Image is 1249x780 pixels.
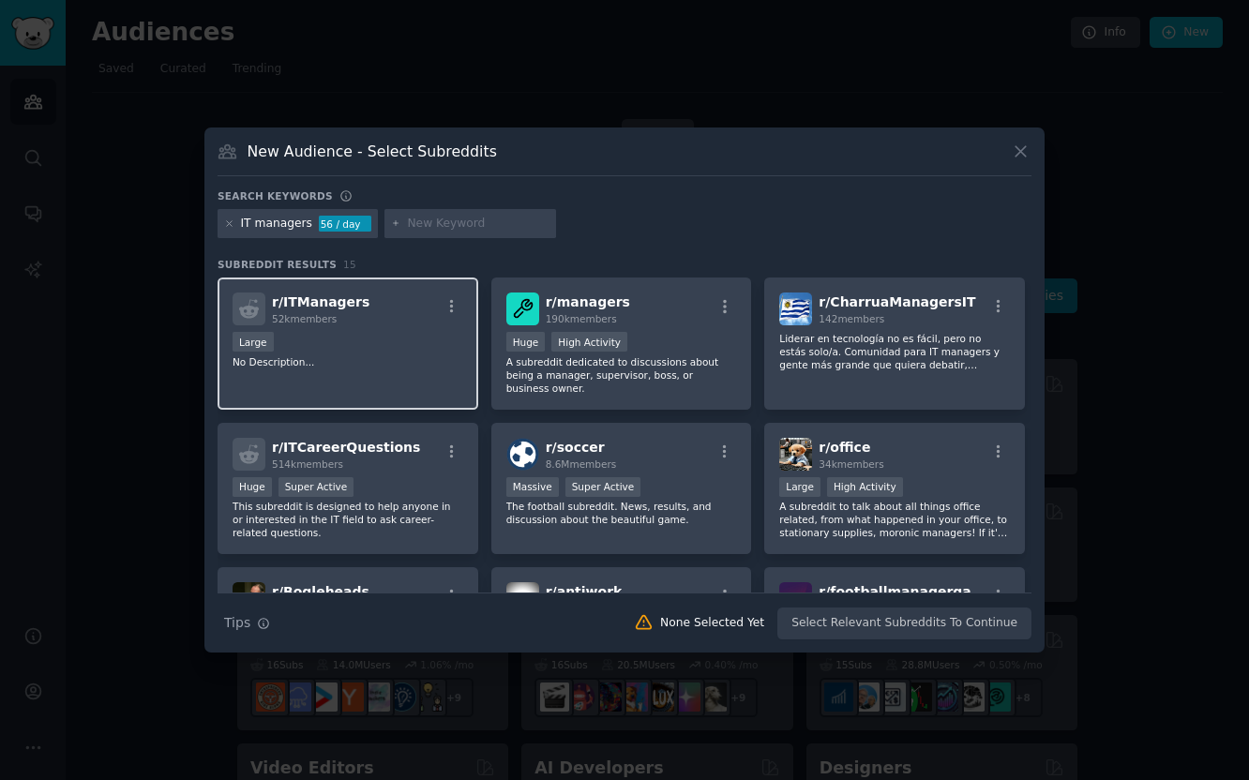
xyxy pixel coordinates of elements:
[506,500,737,526] p: The football subreddit. News, results, and discussion about the beautiful game.
[779,292,812,325] img: CharruaManagersIT
[233,500,463,539] p: This subreddit is designed to help anyone in or interested in the IT field to ask career-related ...
[319,216,371,232] div: 56 / day
[241,216,312,232] div: IT managers
[506,477,559,497] div: Massive
[827,477,903,497] div: High Activity
[546,294,630,309] span: r/ managers
[546,584,623,599] span: r/ antiwork
[819,584,1001,599] span: r/ footballmanagergames
[546,313,617,324] span: 190k members
[779,477,820,497] div: Large
[660,615,764,632] div: None Selected Yet
[506,332,546,352] div: Huge
[546,440,605,455] span: r/ soccer
[272,440,420,455] span: r/ ITCareerQuestions
[819,458,883,470] span: 34k members
[233,332,274,352] div: Large
[248,142,497,161] h3: New Audience - Select Subreddits
[779,500,1010,539] p: A subreddit to talk about all things office related, from what happened in your office, to statio...
[779,582,812,615] img: footballmanagergames
[218,189,333,202] h3: Search keywords
[565,477,641,497] div: Super Active
[233,582,265,615] img: Bogleheads
[779,332,1010,371] p: Liderar en tecnología no es fácil, pero no estás solo/a. Comunidad para IT managers y gente más g...
[218,607,277,639] button: Tips
[546,458,617,470] span: 8.6M members
[407,216,549,232] input: New Keyword
[278,477,354,497] div: Super Active
[819,313,884,324] span: 142 members
[272,294,369,309] span: r/ ITManagers
[272,458,343,470] span: 514k members
[218,258,337,271] span: Subreddit Results
[272,313,337,324] span: 52k members
[343,259,356,270] span: 15
[233,355,463,368] p: No Description...
[506,438,539,471] img: soccer
[819,440,870,455] span: r/ office
[506,355,737,395] p: A subreddit dedicated to discussions about being a manager, supervisor, boss, or business owner.
[551,332,627,352] div: High Activity
[506,582,539,615] img: antiwork
[224,613,250,633] span: Tips
[506,292,539,325] img: managers
[272,584,369,599] span: r/ Bogleheads
[819,294,975,309] span: r/ CharruaManagersIT
[779,438,812,471] img: office
[233,477,272,497] div: Huge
